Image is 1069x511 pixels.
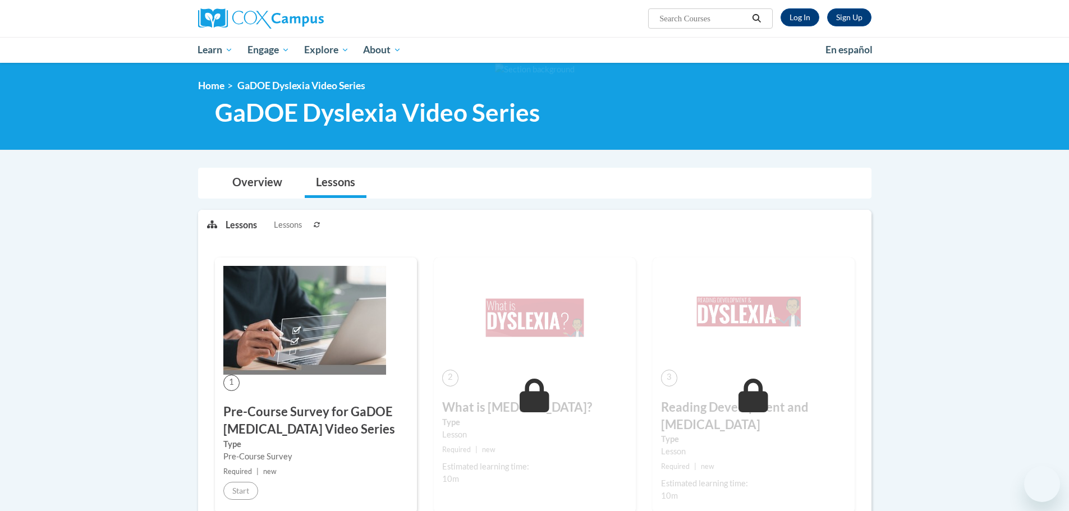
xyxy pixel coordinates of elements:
a: Learn [191,37,241,63]
div: Estimated learning time: [661,477,846,490]
a: Log In [781,8,819,26]
label: Type [442,416,627,429]
img: Section background [495,63,575,76]
img: Cox Campus [198,8,324,29]
a: Lessons [305,168,366,198]
span: 2 [442,370,458,386]
span: 1 [223,375,240,391]
span: Required [442,445,471,454]
span: GaDOE Dyslexia Video Series [237,80,365,91]
a: Overview [221,168,293,198]
div: Main menu [181,37,888,63]
span: Learn [198,43,233,57]
span: 10m [661,491,678,500]
a: Home [198,80,224,91]
iframe: Button to launch messaging window [1024,466,1060,502]
div: Lesson [442,429,627,441]
span: 10m [442,474,459,484]
a: Explore [297,37,356,63]
h3: Reading Development and [MEDICAL_DATA] [661,399,846,434]
button: Search [748,12,765,25]
input: Search Courses [658,12,748,25]
div: Pre-Course Survey [223,450,409,463]
a: En español [818,38,880,62]
div: Lesson [661,445,846,458]
h3: What is [MEDICAL_DATA]? [442,399,627,416]
button: Start [223,482,258,500]
span: | [256,467,259,476]
h3: Pre-Course Survey for GaDOE [MEDICAL_DATA] Video Series [223,403,409,438]
label: Type [661,433,846,445]
span: new [263,467,277,476]
span: new [701,462,714,471]
a: About [356,37,409,63]
label: Type [223,438,409,450]
span: Lessons [274,219,302,231]
span: | [475,445,478,454]
span: 3 [661,370,677,386]
span: Explore [304,43,349,57]
span: GaDOE Dyslexia Video Series [215,98,540,127]
a: Register [827,8,871,26]
img: Course Image [442,266,627,370]
span: Engage [247,43,290,57]
p: Lessons [226,219,257,231]
img: Course Image [223,266,386,375]
span: En español [825,44,873,56]
span: About [363,43,401,57]
span: | [694,462,696,471]
div: Estimated learning time: [442,461,627,473]
img: Course Image [661,266,846,370]
a: Cox Campus [198,8,411,29]
span: Required [223,467,252,476]
a: Engage [240,37,297,63]
span: Required [661,462,690,471]
span: new [482,445,495,454]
